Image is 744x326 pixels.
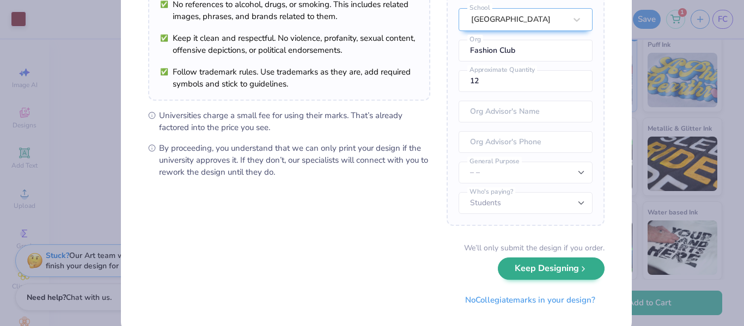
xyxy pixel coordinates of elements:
[159,142,430,178] span: By proceeding, you understand that we can only print your design if the university approves it. I...
[459,40,593,61] input: Org
[459,70,593,92] input: Approximate Quantity
[159,109,430,133] span: Universities charge a small fee for using their marks. That’s already factored into the price you...
[464,242,605,254] div: We’ll only submit the design if you order.
[160,32,418,56] li: Keep it clean and respectful. No violence, profanity, sexual content, offensive depictions, or po...
[498,257,605,280] button: Keep Designing
[459,131,593,153] input: Org Advisor's Phone
[456,289,605,311] button: NoCollegiatemarks in your design?
[160,66,418,90] li: Follow trademark rules. Use trademarks as they are, add required symbols and stick to guidelines.
[459,101,593,122] input: Org Advisor's Name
